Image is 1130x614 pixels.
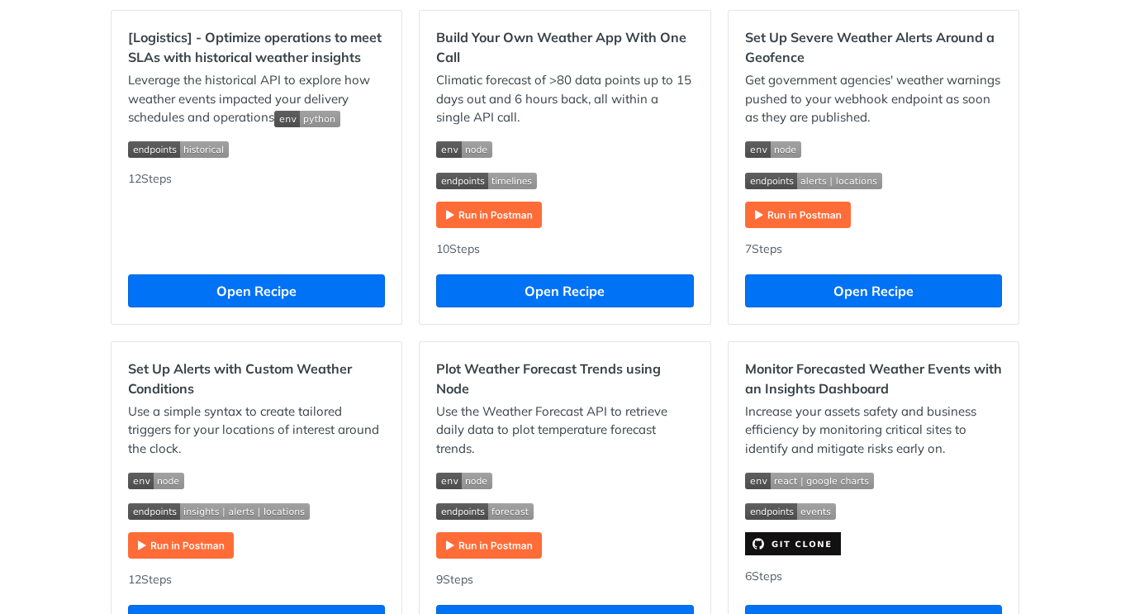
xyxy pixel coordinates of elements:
a: Expand image [436,536,542,552]
a: Expand image [436,206,542,221]
span: Expand image [436,470,693,489]
span: Expand image [436,140,693,159]
span: Expand image [745,470,1002,489]
span: Expand image [128,470,385,489]
img: endpoint [745,503,836,520]
h2: Set Up Severe Weather Alerts Around a Geofence [745,27,1002,67]
img: env [274,111,340,127]
img: endpoint [128,141,229,158]
button: Open Recipe [128,274,385,307]
span: Expand image [745,170,1002,189]
a: Expand image [128,536,234,552]
span: Expand image [436,170,693,189]
a: Expand image [745,206,851,221]
p: Get government agencies' weather warnings pushed to your webhook endpoint as soon as they are pub... [745,71,1002,127]
span: Expand image [745,140,1002,159]
p: Use the Weather Forecast API to retrieve daily data to plot temperature forecast trends. [436,402,693,459]
h2: Set Up Alerts with Custom Weather Conditions [128,359,385,398]
h2: Build Your Own Weather App With One Call [436,27,693,67]
div: 10 Steps [436,240,693,258]
img: Run in Postman [436,532,542,559]
img: env [436,473,492,489]
div: 12 Steps [128,170,385,258]
div: 9 Steps [436,571,693,588]
img: endpoint [436,173,537,189]
h2: [Logistics] - Optimize operations to meet SLAs with historical weather insights [128,27,385,67]
img: env [745,473,874,489]
img: clone [745,532,841,555]
img: Run in Postman [745,202,851,228]
button: Open Recipe [745,274,1002,307]
p: Increase your assets safety and business efficiency by monitoring critical sites to identify and ... [745,402,1002,459]
h2: Monitor Forecasted Weather Events with an Insights Dashboard [745,359,1002,398]
img: endpoint [128,503,310,520]
img: env [436,141,492,158]
button: Open Recipe [436,274,693,307]
img: env [745,141,801,158]
img: endpoint [436,503,534,520]
div: 7 Steps [745,240,1002,258]
div: 12 Steps [128,571,385,588]
span: Expand image [274,109,340,125]
span: Expand image [128,502,385,521]
div: 6 Steps [745,568,1002,588]
p: Climatic forecast of >80 data points up to 15 days out and 6 hours back, all within a single API ... [436,71,693,127]
span: Expand image [128,140,385,159]
img: Run in Postman [436,202,542,228]
p: Leverage the historical API to explore how weather events impacted your delivery schedules and op... [128,71,385,127]
span: Expand image [745,502,1002,521]
img: env [128,473,184,489]
p: Use a simple syntax to create tailored triggers for your locations of interest around the clock. [128,402,385,459]
a: Expand image [745,535,841,550]
img: Run in Postman [128,532,234,559]
span: Expand image [436,502,693,521]
img: endpoint [745,173,882,189]
h2: Plot Weather Forecast Trends using Node [436,359,693,398]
